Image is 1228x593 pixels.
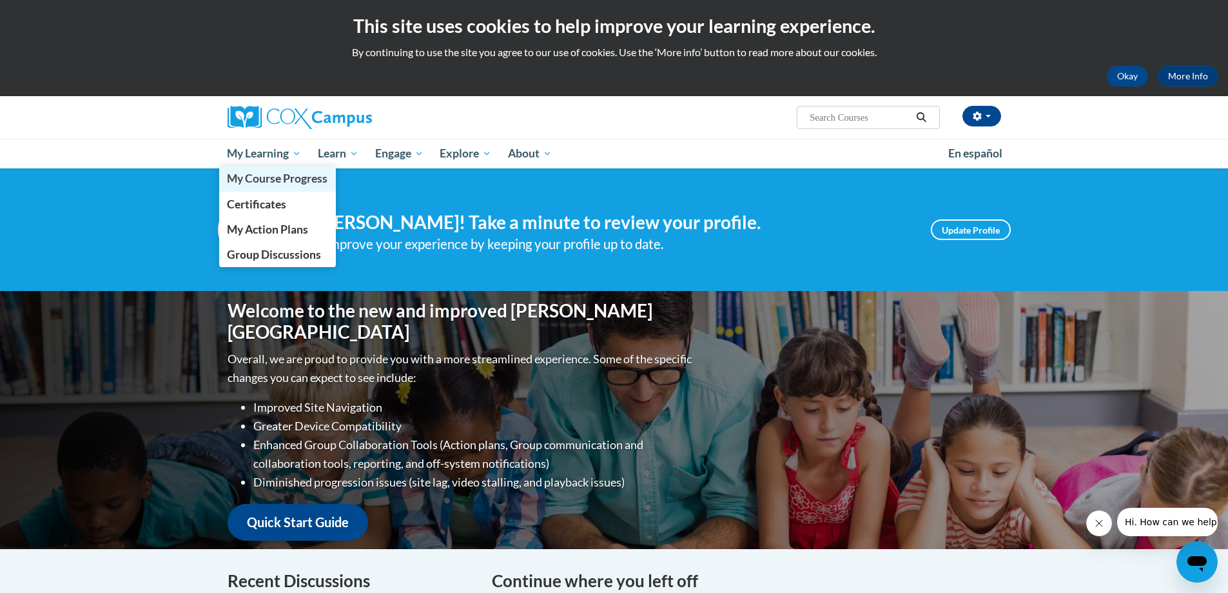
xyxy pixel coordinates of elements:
h4: Hi [PERSON_NAME]! Take a minute to review your profile. [295,212,911,234]
a: En español [940,140,1011,167]
button: Search [911,110,931,125]
a: My Course Progress [219,166,336,191]
span: My Course Progress [227,172,327,185]
span: Engage [375,146,424,161]
a: Learn [309,139,367,168]
li: Enhanced Group Collaboration Tools (Action plans, Group communication and collaboration tools, re... [253,436,695,473]
a: About [500,139,560,168]
a: My Action Plans [219,217,336,242]
a: Certificates [219,192,336,217]
span: About [508,146,552,161]
li: Diminished progression issues (site lag, video stalling, and playback issues) [253,473,695,492]
span: Explore [440,146,491,161]
h1: Welcome to the new and improved [PERSON_NAME][GEOGRAPHIC_DATA] [228,300,695,343]
img: Profile Image [218,201,276,259]
span: My Learning [227,146,301,161]
li: Greater Device Compatibility [253,417,695,436]
span: Hi. How can we help? [8,9,104,19]
a: My Learning [219,139,310,168]
span: My Action Plans [227,223,308,236]
span: Learn [318,146,358,161]
a: Update Profile [931,219,1011,240]
p: By continuing to use the site you agree to our use of cookies. Use the ‘More info’ button to read... [10,45,1218,59]
input: Search Courses [808,110,911,125]
a: More Info [1158,66,1218,86]
p: Overall, we are proud to provide you with a more streamlined experience. Some of the specific cha... [228,350,695,387]
a: Engage [367,139,432,168]
iframe: Message from company [1117,508,1218,536]
a: Explore [431,139,500,168]
li: Improved Site Navigation [253,398,695,417]
span: En español [948,146,1002,160]
h2: This site uses cookies to help improve your learning experience. [10,13,1218,39]
iframe: Close message [1086,510,1112,536]
iframe: Button to launch messaging window [1176,541,1218,583]
span: Certificates [227,197,286,211]
div: Main menu [208,139,1020,168]
span: Group Discussions [227,248,321,261]
button: Account Settings [962,106,1001,126]
a: Cox Campus [228,106,473,129]
a: Quick Start Guide [228,504,368,541]
button: Okay [1107,66,1148,86]
div: Help improve your experience by keeping your profile up to date. [295,234,911,255]
a: Group Discussions [219,242,336,267]
img: Cox Campus [228,106,372,129]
